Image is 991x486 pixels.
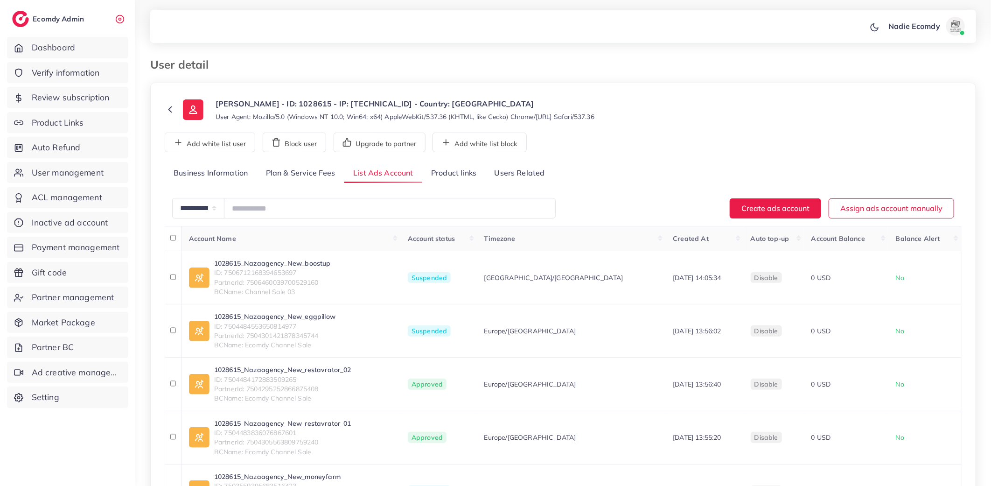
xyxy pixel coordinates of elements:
span: ID: 7504484172883509265 [214,375,351,384]
span: 0 USD [811,274,831,282]
span: disable [754,274,778,282]
span: Gift code [32,267,67,279]
span: Europe/[GEOGRAPHIC_DATA] [484,380,576,389]
span: PartnerId: 7504301421878345744 [214,331,335,340]
span: 0 USD [811,327,831,335]
span: BCName: Ecomdy Channel Sale [214,394,351,403]
span: Auto Refund [32,141,81,154]
span: Suspended [408,272,451,283]
span: ID: 7506712168394653697 [214,268,331,277]
img: ic-ad-info.7fc67b75.svg [189,427,209,448]
a: User management [7,162,128,183]
span: BCName: Channel Sale 03 [214,287,331,296]
span: disable [754,327,778,335]
a: Partner management [7,287,128,308]
span: disable [754,380,778,388]
a: Review subscription [7,87,128,108]
span: Dashboard [32,42,75,54]
button: Block user [263,133,326,152]
a: Verify information [7,62,128,84]
a: 1028615_Nazaagency_New_eggpillow [214,312,335,321]
span: 0 USD [811,433,831,442]
span: User management [32,167,104,179]
span: [DATE] 13:56:02 [673,327,721,335]
span: BCName: Ecomdy Channel Sale [214,340,335,350]
a: Nadie Ecomdyavatar [883,17,969,35]
span: Product Links [32,117,84,129]
span: disable [754,433,778,442]
span: PartnerId: 7504295252866875408 [214,384,351,394]
span: No [896,433,904,442]
span: [GEOGRAPHIC_DATA]/[GEOGRAPHIC_DATA] [484,273,623,282]
span: ID: 7504484553650814977 [214,322,335,331]
span: Balance Alert [896,234,940,243]
a: Setting [7,387,128,408]
span: Approved [408,379,447,390]
span: Created At [673,234,709,243]
span: Account Balance [811,234,865,243]
span: Auto top-up [751,234,789,243]
span: ACL management [32,191,102,204]
a: Ad creative management [7,362,128,383]
img: logo [12,11,29,27]
a: ACL management [7,187,128,208]
small: User Agent: Mozilla/5.0 (Windows NT 10.0; Win64; x64) AppleWebKit/537.36 (KHTML, like Gecko) Chro... [216,112,594,121]
a: 1028615_Nazaagency_New_restavrator_02 [214,365,351,374]
a: Product Links [7,112,128,134]
button: Add white list block [433,133,527,152]
span: Setting [32,391,59,403]
span: Market Package [32,317,95,329]
span: Europe/[GEOGRAPHIC_DATA] [484,433,576,442]
img: ic-ad-info.7fc67b75.svg [189,374,209,394]
a: Dashboard [7,37,128,58]
p: Nadie Ecomdy [888,21,940,32]
h2: Ecomdy Admin [33,14,86,23]
a: Payment management [7,237,128,258]
p: [PERSON_NAME] - ID: 1028615 - IP: [TECHNICAL_ID] - Country: [GEOGRAPHIC_DATA] [216,98,594,109]
a: Business Information [165,163,257,183]
span: [DATE] 13:55:20 [673,433,721,442]
img: ic-user-info.36bf1079.svg [183,99,203,120]
button: Upgrade to partner [334,133,426,152]
a: 1028615_Nazaagency_New_boostup [214,259,331,268]
span: PartnerId: 7506460039700529160 [214,278,331,287]
span: Payment management [32,241,120,254]
a: 1028615_Nazaagency_New_moneyfarm [214,472,341,481]
a: Market Package [7,312,128,333]
img: ic-ad-info.7fc67b75.svg [189,321,209,341]
span: Timezone [484,234,515,243]
a: Users Related [485,163,553,183]
span: No [896,327,904,335]
img: avatar [946,17,965,35]
a: Plan & Service Fees [257,163,344,183]
img: ic-ad-info.7fc67b75.svg [189,268,209,288]
span: Partner management [32,291,114,303]
a: Partner BC [7,337,128,358]
a: Gift code [7,262,128,283]
h3: User detail [150,58,216,71]
span: Ad creative management [32,366,121,379]
button: Assign ads account manually [829,198,954,218]
span: No [896,274,904,282]
a: Product links [422,163,485,183]
span: [DATE] 14:05:34 [673,274,721,282]
button: Create ads account [730,198,821,218]
a: logoEcomdy Admin [12,11,86,27]
span: Suspended [408,325,451,337]
span: [DATE] 13:56:40 [673,380,721,388]
span: Inactive ad account [32,217,108,229]
a: 1028615_Nazaagency_New_restavrator_01 [214,419,351,428]
button: Add white list user [165,133,255,152]
span: BCName: Ecomdy Channel Sale [214,447,351,457]
span: PartnerId: 7504305563809759240 [214,437,351,447]
a: Auto Refund [7,137,128,158]
span: No [896,380,904,388]
span: Account status [408,234,455,243]
span: Account Name [189,234,236,243]
span: Verify information [32,67,100,79]
span: Review subscription [32,92,110,104]
span: Partner BC [32,341,74,353]
span: 0 USD [811,380,831,388]
a: Inactive ad account [7,212,128,233]
span: ID: 7504483836076867601 [214,428,351,437]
